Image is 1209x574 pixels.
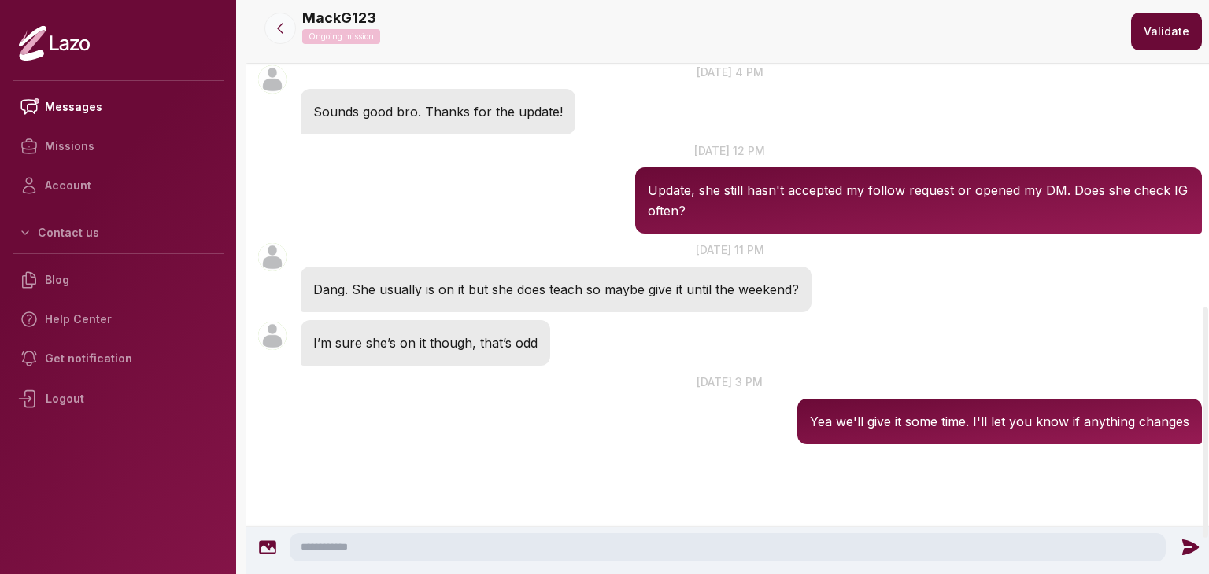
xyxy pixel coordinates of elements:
a: Account [13,166,224,205]
a: Help Center [13,300,224,339]
a: Blog [13,260,224,300]
p: Dang. She usually is on it but she does teach so maybe give it until the weekend? [313,279,799,300]
a: Messages [13,87,224,127]
p: I’m sure she’s on it though, that’s odd [313,333,538,353]
a: Missions [13,127,224,166]
p: Sounds good bro. Thanks for the update! [313,101,563,122]
p: MackG123 [302,7,376,29]
p: Yea we'll give it some time. I'll let you know if anything changes [810,411,1189,432]
button: Contact us [13,219,224,247]
button: Validate [1131,13,1202,50]
div: Logout [13,378,224,419]
p: Ongoing mission [302,29,380,44]
a: Get notification [13,339,224,378]
img: User avatar [258,322,287,350]
p: Update, she still hasn't accepted my follow request or opened my DM. Does she check IG often? [648,180,1189,221]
